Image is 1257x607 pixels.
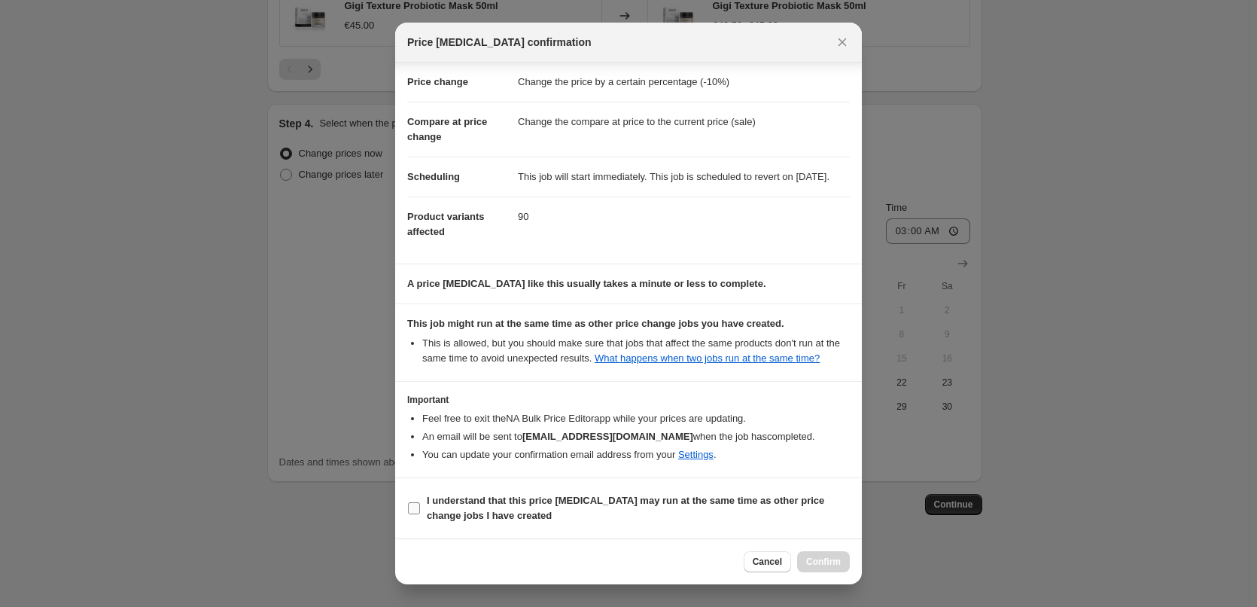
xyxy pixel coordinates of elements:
button: Cancel [744,551,791,572]
b: I understand that this price [MEDICAL_DATA] may run at the same time as other price change jobs I... [427,495,824,521]
span: Product variants affected [407,211,485,237]
span: Compare at price change [407,116,487,142]
b: [EMAIL_ADDRESS][DOMAIN_NAME] [522,431,693,442]
li: An email will be sent to when the job has completed . [422,429,850,444]
dd: Change the compare at price to the current price (sale) [518,102,850,142]
li: This is allowed, but you should make sure that jobs that affect the same products don ' t run at ... [422,336,850,366]
h3: Important [407,394,850,406]
button: Close [832,32,853,53]
dd: This job will start immediately. This job is scheduled to revert on [DATE]. [518,157,850,197]
span: Price [MEDICAL_DATA] confirmation [407,35,592,50]
b: This job might run at the same time as other price change jobs you have created. [407,318,784,329]
span: Scheduling [407,171,460,182]
b: A price [MEDICAL_DATA] like this usually takes a minute or less to complete. [407,278,766,289]
dd: Change the price by a certain percentage (-10%) [518,63,850,102]
li: Feel free to exit the NA Bulk Price Editor app while your prices are updating. [422,411,850,426]
a: What happens when two jobs run at the same time? [595,352,820,364]
dd: 90 [518,197,850,236]
span: Price change [407,76,468,87]
span: Cancel [753,556,782,568]
a: Settings [678,449,714,460]
li: You can update your confirmation email address from your . [422,447,850,462]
